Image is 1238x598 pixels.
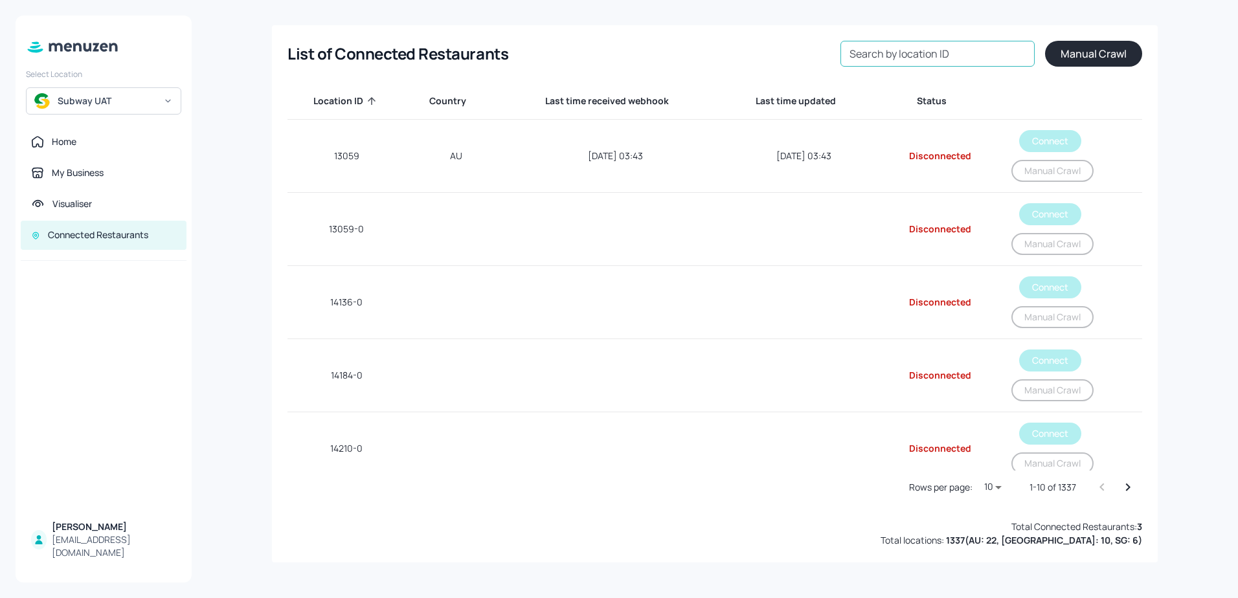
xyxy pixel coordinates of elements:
[1011,520,1142,533] div: Total Connected Restaurants:
[287,412,406,485] td: 14210-0
[725,120,884,193] td: [DATE] 03:43
[287,339,406,412] td: 14184-0
[506,120,725,193] td: [DATE] 03:43
[894,223,985,236] div: Disconnected
[1019,203,1081,225] button: Connect
[894,296,985,309] div: Disconnected
[1011,160,1094,182] button: Manual Crawl
[26,69,181,80] div: Select Location
[978,478,1009,496] div: 10
[429,93,483,109] span: Country
[1019,349,1081,371] button: Connect
[287,193,406,266] td: 13059-0
[52,197,92,210] div: Visualiser
[406,120,507,193] td: AU
[48,228,148,241] div: Connected Restaurants
[1019,423,1081,445] button: Connect
[34,93,50,109] img: avatar
[894,442,985,455] div: Disconnected
[287,266,406,339] td: 14136-0
[287,120,406,193] td: 13059
[1011,379,1094,401] button: Manual Crawl
[917,93,963,109] span: Status
[1011,233,1094,255] button: Manual Crawl
[52,135,76,148] div: Home
[52,533,176,559] div: [EMAIL_ADDRESS][DOMAIN_NAME]
[1115,474,1141,500] button: Go to next page
[1019,130,1081,152] button: Connect
[52,166,104,179] div: My Business
[756,93,853,109] span: Last time updated
[52,520,176,533] div: [PERSON_NAME]
[881,533,1142,547] div: Total locations:
[894,149,985,162] div: Disconnected
[894,369,985,382] div: Disconnected
[58,94,155,107] div: Subway UAT
[946,534,1142,546] b: 1337 ( AU: 22, [GEOGRAPHIC_DATA]: 10, SG: 6 )
[1011,452,1094,474] button: Manual Crawl
[1019,276,1081,298] button: Connect
[1011,306,1094,328] button: Manual Crawl
[545,93,686,109] span: Last time received webhook
[313,93,380,109] span: Location ID
[1137,520,1142,533] b: 3
[909,481,973,494] p: Rows per page:
[1045,41,1142,67] button: Manual Crawl
[287,43,508,64] div: List of Connected Restaurants
[1030,481,1076,494] p: 1-10 of 1337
